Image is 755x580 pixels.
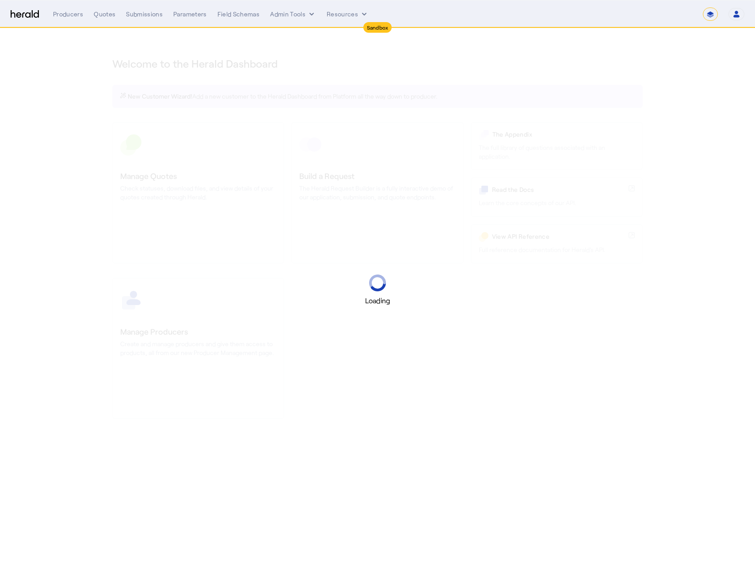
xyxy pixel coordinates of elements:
[11,10,39,19] img: Herald Logo
[173,10,207,19] div: Parameters
[126,10,163,19] div: Submissions
[363,22,392,33] div: Sandbox
[270,10,316,19] button: internal dropdown menu
[53,10,83,19] div: Producers
[217,10,260,19] div: Field Schemas
[94,10,115,19] div: Quotes
[327,10,369,19] button: Resources dropdown menu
